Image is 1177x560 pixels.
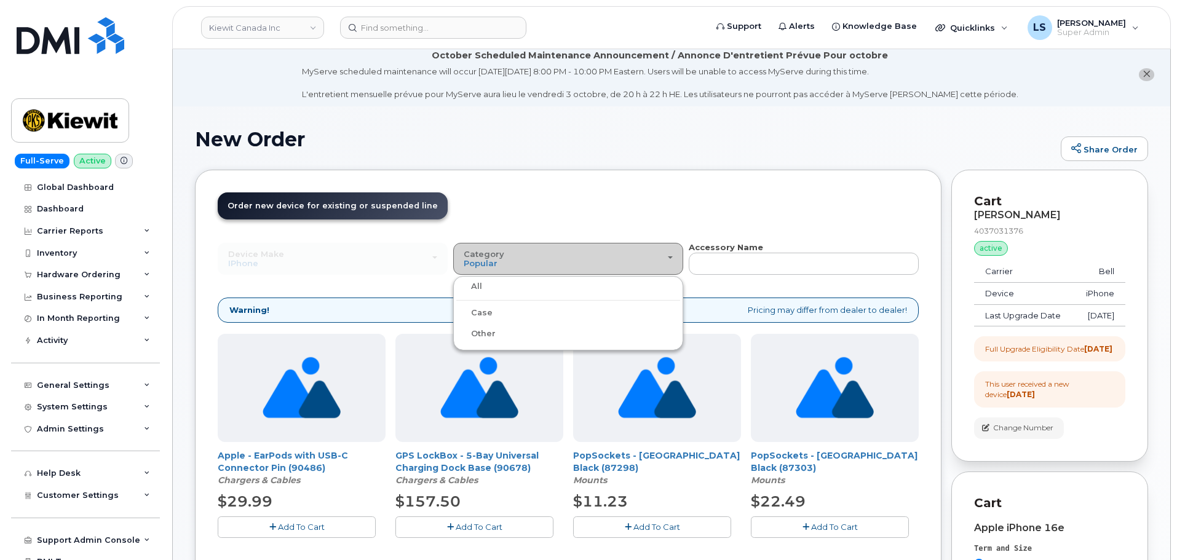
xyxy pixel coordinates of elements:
[974,241,1008,256] div: active
[1123,507,1168,551] iframe: Messenger Launcher
[395,516,553,538] button: Add To Cart
[573,449,741,486] div: PopSockets - Mount PopWallet Black (87298)
[974,283,1074,305] td: Device
[573,475,607,486] em: Mounts
[1139,68,1154,81] button: close notification
[974,417,1064,439] button: Change Number
[440,334,518,442] img: no_image_found-2caef05468ed5679b831cfe6fc140e25e0c280774317ffc20a367ab7fd17291e.png
[751,492,806,510] span: $22.49
[974,494,1125,512] p: Cart
[751,516,909,538] button: Add To Cart
[974,226,1125,236] div: 4037031376
[974,523,1125,534] div: Apple iPhone 16e
[395,492,461,510] span: $157.50
[1074,305,1125,327] td: [DATE]
[395,475,478,486] em: Chargers & Cables
[456,306,493,320] label: Case
[1007,390,1035,399] strong: [DATE]
[1074,261,1125,283] td: Bell
[633,522,680,532] span: Add To Cart
[218,475,300,486] em: Chargers & Cables
[453,243,683,275] button: Category Popular
[1084,344,1112,353] strong: [DATE]
[395,450,539,473] a: GPS LockBox - 5-Bay Universal Charging Dock Base (90678)
[456,326,496,341] label: Other
[985,344,1112,354] div: Full Upgrade Eligibility Date
[974,305,1074,327] td: Last Upgrade Date
[263,334,341,442] img: no_image_found-2caef05468ed5679b831cfe6fc140e25e0c280774317ffc20a367ab7fd17291e.png
[456,279,482,294] label: All
[218,492,272,510] span: $29.99
[811,522,858,532] span: Add To Cart
[432,49,888,62] div: October Scheduled Maintenance Announcement / Annonce D'entretient Prévue Pour octobre
[218,298,919,323] div: Pricing may differ from dealer to dealer!
[985,379,1114,400] div: This user received a new device
[751,450,917,473] a: PopSockets - [GEOGRAPHIC_DATA] Black (87303)
[796,334,874,442] img: no_image_found-2caef05468ed5679b831cfe6fc140e25e0c280774317ffc20a367ab7fd17291e.png
[993,422,1053,433] span: Change Number
[229,304,269,316] strong: Warning!
[228,201,438,210] span: Order new device for existing or suspended line
[218,516,376,538] button: Add To Cart
[395,449,563,486] div: GPS LockBox - 5-Bay Universal Charging Dock Base (90678)
[573,516,731,538] button: Add To Cart
[1074,283,1125,305] td: iPhone
[689,242,763,252] strong: Accessory Name
[218,449,386,486] div: Apple - EarPods with USB-C Connector Pin (90486)
[218,450,348,473] a: Apple - EarPods with USB-C Connector Pin (90486)
[464,258,497,268] span: Popular
[456,522,502,532] span: Add To Cart
[751,449,919,486] div: PopSockets - Mount PopWallet+ Black (87303)
[1061,136,1148,161] a: Share Order
[618,334,696,442] img: no_image_found-2caef05468ed5679b831cfe6fc140e25e0c280774317ffc20a367ab7fd17291e.png
[974,543,1125,554] div: Term and Size
[464,249,504,259] span: Category
[302,66,1018,100] div: MyServe scheduled maintenance will occur [DATE][DATE] 8:00 PM - 10:00 PM Eastern. Users will be u...
[974,261,1074,283] td: Carrier
[573,450,740,473] a: PopSockets - [GEOGRAPHIC_DATA] Black (87298)
[278,522,325,532] span: Add To Cart
[974,210,1125,221] div: [PERSON_NAME]
[573,492,628,510] span: $11.23
[195,128,1055,150] h1: New Order
[751,475,785,486] em: Mounts
[974,192,1125,210] p: Cart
